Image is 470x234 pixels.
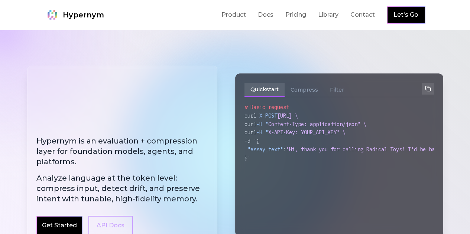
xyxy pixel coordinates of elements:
span: -H " [256,129,268,136]
a: Hypernym [45,7,104,22]
span: curl [244,112,256,119]
span: -H " [256,121,268,128]
a: Let's Go [393,10,418,19]
button: Filter [324,83,350,97]
img: Hypernym Logo [45,7,60,22]
button: Compress [285,83,324,97]
span: # Basic request [244,104,289,111]
a: Pricing [285,10,306,19]
a: Docs [258,10,273,19]
span: "essay_text" [247,146,283,153]
span: curl [244,129,256,136]
button: Copy to clipboard [422,83,434,95]
span: curl [244,121,256,128]
span: Analyze language at the token level: compress input, detect drift, and preserve intent with tunab... [36,173,208,204]
span: -X POST [256,112,277,119]
span: Content-Type: application/json" \ [268,121,366,128]
span: X-API-Key: YOUR_API_KEY" \ [268,129,346,136]
span: [URL] \ [277,112,298,119]
span: Hypernym [63,10,104,20]
button: Quickstart [244,83,285,97]
a: Library [318,10,338,19]
span: -d '{ [244,138,259,144]
a: Product [221,10,246,19]
h2: Hypernym is an evaluation + compression layer for foundation models, agents, and platforms. [36,136,208,204]
span: }' [244,155,250,161]
a: Contact [350,10,375,19]
a: Get Started [42,221,77,230]
span: : [283,146,286,153]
